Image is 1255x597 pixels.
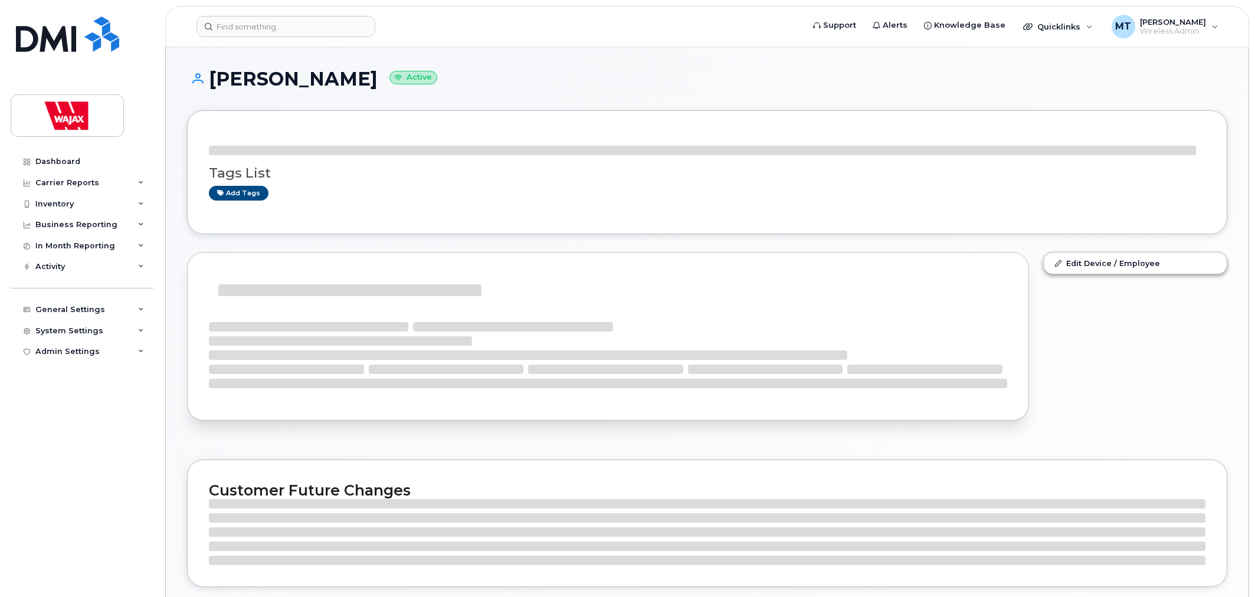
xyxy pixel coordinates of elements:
h1: [PERSON_NAME] [187,68,1227,89]
h3: Tags List [209,166,1205,181]
a: Edit Device / Employee [1044,252,1227,274]
h2: Customer Future Changes [209,481,1205,499]
small: Active [389,71,437,84]
a: Add tags [209,186,268,201]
